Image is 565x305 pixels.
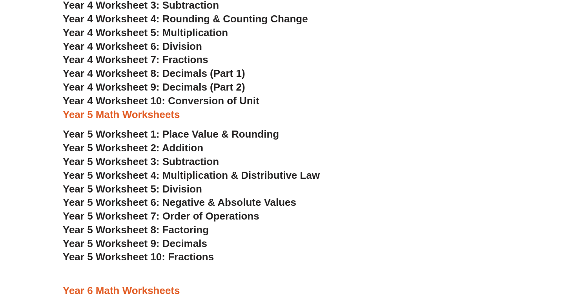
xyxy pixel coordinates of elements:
[63,128,279,140] a: Year 5 Worksheet 1: Place Value & Rounding
[63,224,209,236] a: Year 5 Worksheet 8: Factoring
[63,156,219,167] a: Year 5 Worksheet 3: Subtraction
[63,196,296,208] a: Year 5 Worksheet 6: Negative & Absolute Values
[63,183,202,195] a: Year 5 Worksheet 5: Division
[63,108,502,122] h3: Year 5 Math Worksheets
[63,284,502,298] h3: Year 6 Math Worksheets
[63,54,208,65] a: Year 4 Worksheet 7: Fractions
[63,251,214,263] a: Year 5 Worksheet 10: Fractions
[63,95,259,107] a: Year 4 Worksheet 10: Conversion of Unit
[63,238,207,249] a: Year 5 Worksheet 9: Decimals
[63,67,245,79] a: Year 4 Worksheet 8: Decimals (Part 1)
[63,210,259,222] a: Year 5 Worksheet 7: Order of Operations
[63,81,245,93] a: Year 4 Worksheet 9: Decimals (Part 2)
[63,13,308,25] a: Year 4 Worksheet 4: Rounding & Counting Change
[63,40,202,52] a: Year 4 Worksheet 6: Division
[430,216,565,305] iframe: Chat Widget
[63,169,320,181] a: Year 5 Worksheet 4: Multiplication & Distributive Law
[63,27,228,38] a: Year 4 Worksheet 5: Multiplication
[63,142,203,154] a: Year 5 Worksheet 2: Addition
